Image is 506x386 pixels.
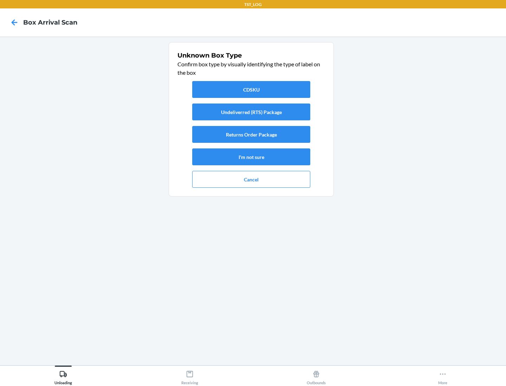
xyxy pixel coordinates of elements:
[192,171,310,188] button: Cancel
[23,18,77,27] h4: Box Arrival Scan
[244,1,262,8] p: TST_LOG
[192,148,310,165] button: I'm not sure
[379,366,506,385] button: More
[177,60,325,77] p: Confirm box type by visually identifying the type of label on the box
[181,367,198,385] div: Receiving
[177,51,325,60] h1: Unknown Box Type
[253,366,379,385] button: Outbounds
[438,367,447,385] div: More
[307,367,326,385] div: Outbounds
[192,126,310,143] button: Returns Order Package
[192,81,310,98] button: CDSKU
[126,366,253,385] button: Receiving
[54,367,72,385] div: Unloading
[192,104,310,120] button: Undeliverred (RTS) Package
